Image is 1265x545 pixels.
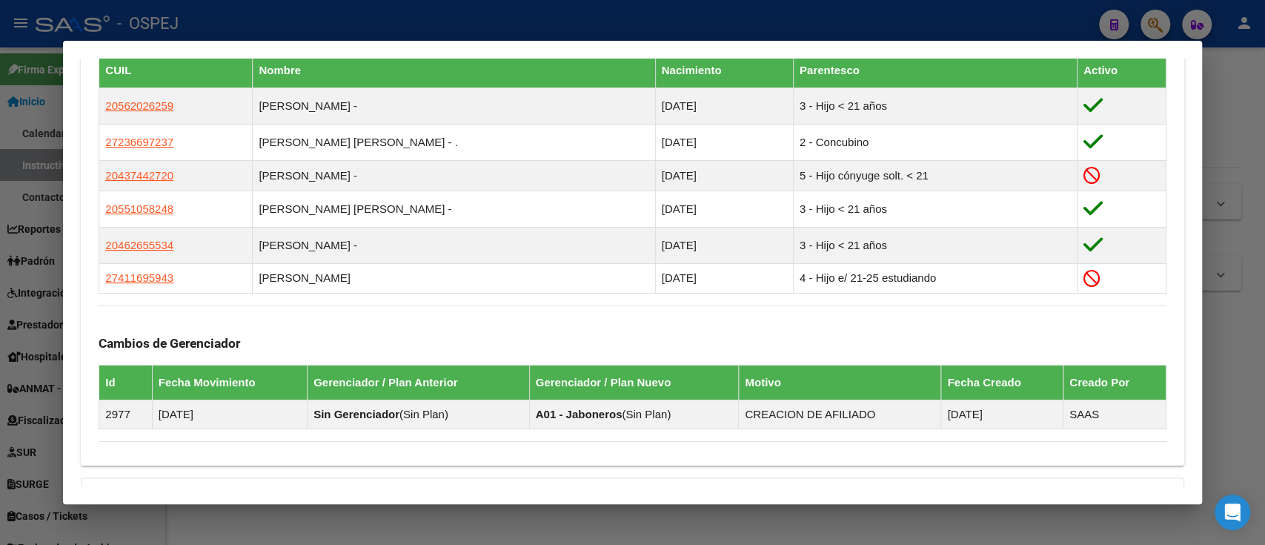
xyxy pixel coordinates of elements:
td: 2 - Concubino [793,125,1077,161]
strong: Sin Gerenciador [313,408,399,420]
span: Sin Plan [403,408,445,420]
td: [PERSON_NAME] [PERSON_NAME] - [253,191,655,227]
th: Fecha Movimiento [152,365,307,400]
td: [PERSON_NAME] - [253,161,655,191]
td: [DATE] [655,263,793,293]
td: [PERSON_NAME] [PERSON_NAME] - . [253,125,655,161]
td: [PERSON_NAME] [253,263,655,293]
td: [DATE] [152,400,307,429]
th: Parentesco [793,53,1077,88]
th: Creado Por [1063,365,1166,400]
span: 20437442720 [105,169,173,182]
td: ( ) [529,400,739,429]
td: [DATE] [941,400,1063,429]
td: 5 - Hijo cónyuge solt. < 21 [793,161,1077,191]
div: Open Intercom Messenger [1215,495,1250,530]
td: 2977 [99,400,152,429]
td: [DATE] [655,191,793,227]
td: 3 - Hijo < 21 años [793,227,1077,263]
td: SAAS [1063,400,1166,429]
strong: A01 - Jaboneros [536,408,622,420]
th: CUIL [99,53,253,88]
th: Motivo [739,365,941,400]
td: [DATE] [655,227,793,263]
th: Gerenciador / Plan Anterior [308,365,530,400]
span: 27236697237 [105,136,173,148]
th: Nacimiento [655,53,793,88]
th: Fecha Creado [941,365,1063,400]
td: [PERSON_NAME] - [253,88,655,125]
td: [DATE] [655,161,793,191]
td: [DATE] [655,88,793,125]
td: 3 - Hijo < 21 años [793,191,1077,227]
th: Activo [1077,53,1166,88]
span: 20462655534 [105,239,173,251]
td: 3 - Hijo < 21 años [793,88,1077,125]
td: ( ) [308,400,530,429]
td: CREACION DE AFILIADO [739,400,941,429]
th: Gerenciador / Plan Nuevo [529,365,739,400]
th: Nombre [253,53,655,88]
span: 20562026259 [105,99,173,112]
td: [DATE] [655,125,793,161]
span: Sin Plan [625,408,667,420]
td: [PERSON_NAME] - [253,227,655,263]
td: 4 - Hijo e/ 21-25 estudiando [793,263,1077,293]
span: 20551058248 [105,202,173,215]
h3: Cambios de Gerenciador [99,335,1166,351]
th: Id [99,365,152,400]
span: 27411695943 [105,271,173,284]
